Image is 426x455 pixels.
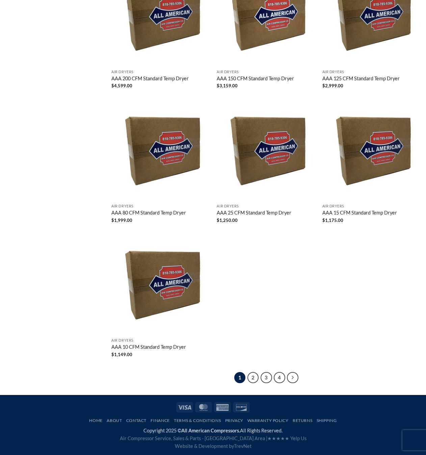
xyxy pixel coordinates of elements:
[274,372,285,383] a: 4
[5,427,421,450] div: Copyright 2025 © All Rights Reserved.
[317,418,337,423] a: Shipping
[293,418,312,423] a: Returns
[322,204,421,208] p: Air Dryers
[126,418,147,423] a: Contact
[217,76,294,83] a: AAA 150 CFM Standard Temp Dryer
[111,344,186,351] a: AAA 10 CFM Standard Temp Dryer
[217,218,219,223] span: $
[217,70,316,74] p: Air Dryers
[151,418,169,423] a: Finance
[234,443,251,449] a: TrevNet
[225,418,243,423] a: Privacy
[111,210,186,217] a: AAA 80 CFM Standard Temp Dryer
[111,83,132,88] bdi: 4,599.00
[322,83,325,88] span: $
[111,102,210,200] img: Placeholder
[287,372,298,383] a: Next
[217,102,316,200] img: Placeholder
[217,83,238,88] bdi: 3,159.00
[322,83,343,88] bdi: 2,999.00
[120,435,307,449] span: Air Compressor Service, Sales & Parts - [GEOGRAPHIC_DATA] Area | Website & Development by
[247,418,288,423] a: Warranty Policy
[322,102,421,200] img: Placeholder
[111,236,210,335] img: Placeholder
[174,418,221,423] a: Terms & Conditions
[217,204,316,208] p: Air Dryers
[247,372,259,383] a: 2
[217,210,291,217] a: AAA 25 CFM Standard Temp Dryer
[111,218,132,223] bdi: 1,999.00
[111,83,114,88] span: $
[322,70,421,74] p: Air Dryers
[322,218,343,223] bdi: 1,175.00
[175,401,251,413] div: Payment icons
[111,352,114,357] span: $
[89,418,102,423] a: Home
[111,70,210,74] p: Air Dryers
[322,76,400,83] a: AAA 125 CFM Standard Temp Dryer
[267,435,307,441] a: ★★★★★ Yelp Us
[111,204,210,208] p: Air Dryers
[111,338,210,343] p: Air Dryers
[322,218,325,223] span: $
[107,418,122,423] a: About
[181,428,240,433] strong: All American Compressors.
[111,352,132,357] bdi: 1,149.00
[112,372,421,383] nav: Product Pagination
[261,372,272,383] a: 3
[234,372,246,383] span: 1
[217,83,219,88] span: $
[111,76,189,83] a: AAA 200 CFM Standard Temp Dryer
[322,210,397,217] a: AAA 15 CFM Standard Temp Dryer
[111,218,114,223] span: $
[217,218,238,223] bdi: 1,250.00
